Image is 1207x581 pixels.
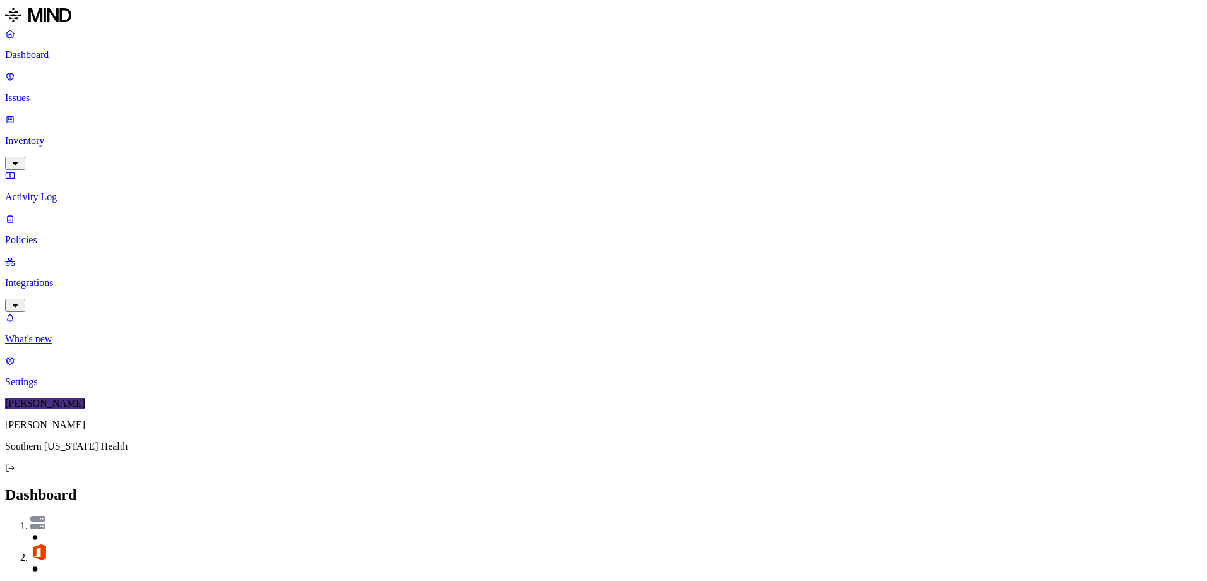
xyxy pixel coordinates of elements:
a: Inventory [5,114,1202,168]
a: Policies [5,213,1202,246]
img: azure-files.svg [30,516,45,529]
span: [PERSON_NAME] [5,398,85,409]
h2: Dashboard [5,486,1202,503]
p: What's new [5,333,1202,345]
p: Policies [5,234,1202,246]
p: Issues [5,92,1202,104]
img: MIND [5,5,71,25]
a: Integrations [5,256,1202,310]
p: Dashboard [5,49,1202,61]
a: Activity Log [5,170,1202,203]
a: Settings [5,355,1202,388]
p: Southern [US_STATE] Health [5,441,1202,452]
a: What's new [5,312,1202,345]
p: Inventory [5,135,1202,147]
a: Issues [5,71,1202,104]
a: MIND [5,5,1202,28]
p: Activity Log [5,191,1202,203]
img: office-365.svg [30,543,48,561]
a: Dashboard [5,28,1202,61]
p: Integrations [5,277,1202,289]
p: Settings [5,376,1202,388]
